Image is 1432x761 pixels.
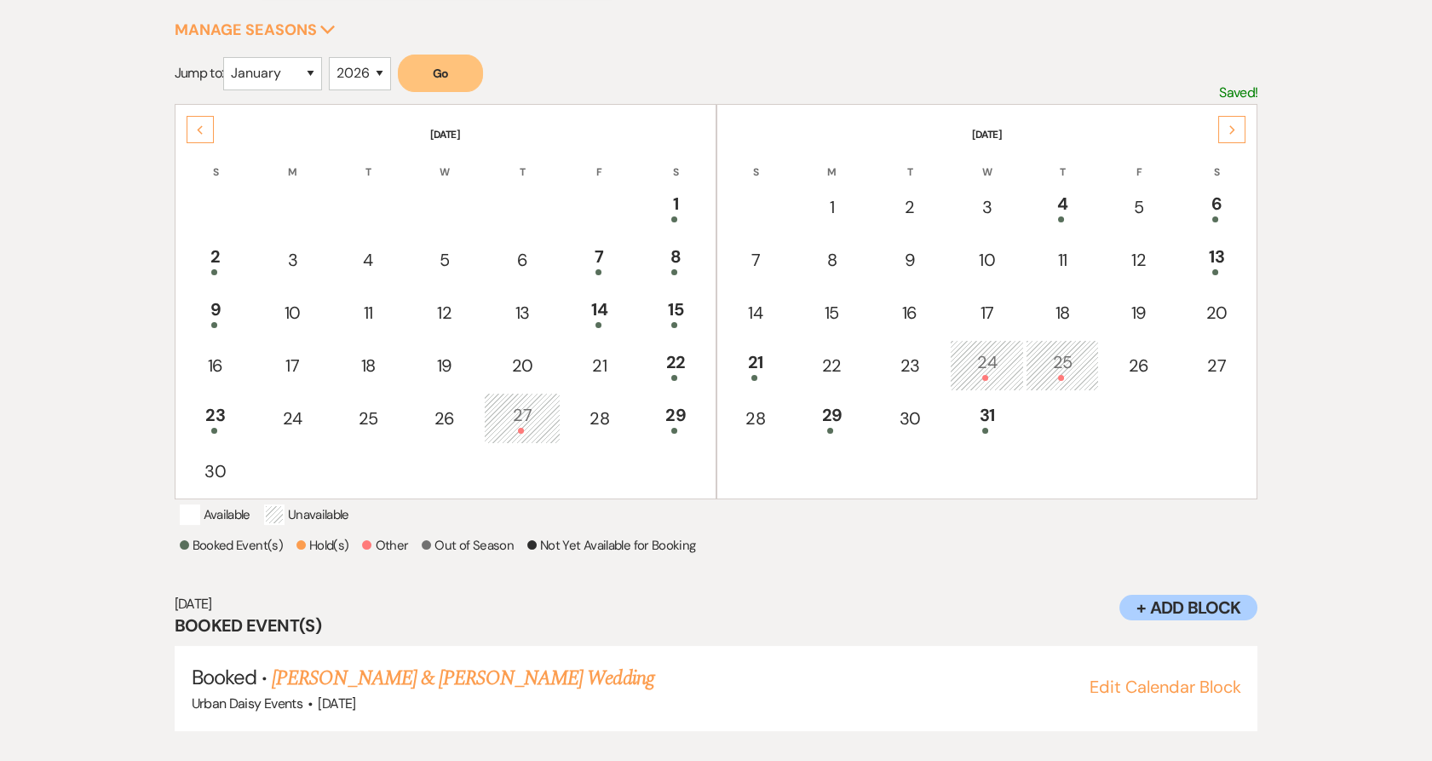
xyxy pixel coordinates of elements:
div: 14 [572,297,627,328]
div: 4 [341,247,396,273]
div: 11 [1035,247,1090,273]
p: Out of Season [422,535,514,556]
div: 18 [1035,300,1090,326]
th: S [719,144,793,180]
div: 1 [803,194,860,220]
th: S [177,144,254,180]
p: Available [180,504,250,525]
div: 28 [728,406,784,431]
div: 5 [416,247,473,273]
h3: Booked Event(s) [175,614,1258,637]
div: 3 [265,247,320,273]
th: W [406,144,482,180]
span: [DATE] [318,695,355,712]
th: [DATE] [719,107,1256,142]
div: 6 [1188,191,1246,222]
div: 6 [493,247,551,273]
div: 28 [572,406,627,431]
div: 17 [959,300,1015,326]
div: 16 [881,300,939,326]
div: 7 [572,244,627,275]
div: 21 [572,353,627,378]
th: M [794,144,870,180]
th: T [331,144,405,180]
th: F [1101,144,1176,180]
th: [DATE] [177,107,714,142]
div: 27 [493,402,551,434]
div: 12 [1110,247,1167,273]
div: 30 [187,458,244,484]
div: 19 [416,353,473,378]
button: + Add Block [1119,595,1257,620]
div: 31 [959,402,1015,434]
h6: [DATE] [175,595,1258,614]
div: 21 [728,349,784,381]
div: 26 [416,406,473,431]
th: T [1026,144,1100,180]
div: 20 [1188,300,1246,326]
th: T [871,144,948,180]
span: Booked [192,664,256,690]
div: 24 [265,406,320,431]
div: 5 [1110,194,1167,220]
div: 8 [803,247,860,273]
div: 29 [647,402,704,434]
div: 22 [647,349,704,381]
div: 15 [647,297,704,328]
th: S [1178,144,1256,180]
div: 10 [959,247,1015,273]
div: 30 [881,406,939,431]
p: Hold(s) [296,535,349,556]
div: 23 [187,402,244,434]
span: Jump to: [175,64,224,82]
p: Unavailable [264,504,349,525]
div: 27 [1188,353,1246,378]
a: [PERSON_NAME] & [PERSON_NAME] Wedding [272,663,653,694]
div: 25 [1035,349,1090,381]
div: 2 [187,244,244,275]
div: 3 [959,194,1015,220]
div: 20 [493,353,551,378]
div: 8 [647,244,704,275]
div: 9 [881,247,939,273]
th: M [256,144,330,180]
div: 29 [803,402,860,434]
p: Booked Event(s) [180,535,283,556]
div: 24 [959,349,1015,381]
p: Other [362,535,408,556]
p: Not Yet Available for Booking [527,535,695,556]
div: 26 [1110,353,1167,378]
div: 7 [728,247,784,273]
div: 10 [265,300,320,326]
div: 14 [728,300,784,326]
button: Manage Seasons [175,22,336,37]
div: 11 [341,300,396,326]
div: 12 [416,300,473,326]
div: 23 [881,353,939,378]
div: 16 [187,353,244,378]
th: S [638,144,714,180]
div: 17 [265,353,320,378]
div: 4 [1035,191,1090,222]
div: 15 [803,300,860,326]
span: Urban Daisy Events [192,695,302,712]
button: Edit Calendar Block [1089,678,1240,695]
th: W [950,144,1024,180]
div: 13 [1188,244,1246,275]
p: Saved! [1219,82,1257,104]
div: 22 [803,353,860,378]
button: Go [398,55,483,92]
th: T [484,144,561,180]
th: F [562,144,636,180]
div: 19 [1110,300,1167,326]
div: 2 [881,194,939,220]
div: 18 [341,353,396,378]
div: 25 [341,406,396,431]
div: 9 [187,297,244,328]
div: 1 [647,191,704,222]
div: 13 [493,300,551,326]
